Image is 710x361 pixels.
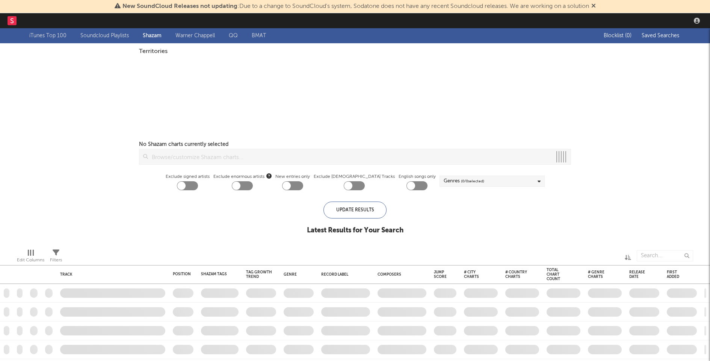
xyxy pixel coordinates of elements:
[122,3,589,9] span: : Due to a change to SoundCloud's system, Sodatone does not have any recent Soundcloud releases. ...
[604,33,631,38] span: Blocklist
[639,33,681,39] button: Saved Searches
[246,270,272,279] div: Tag Growth Trend
[29,31,66,40] a: iTunes Top 100
[399,172,436,181] label: English songs only
[266,172,272,179] button: Exclude enormous artists
[166,172,210,181] label: Exclude signed artists
[175,31,215,40] a: Warner Chappell
[307,226,403,235] div: Latest Results for Your Search
[378,272,423,277] div: Composers
[591,3,596,9] span: Dismiss
[464,270,486,279] div: # City Charts
[667,270,686,279] div: First Added
[148,149,552,164] input: Browse/customize Shazam charts...
[588,270,610,279] div: # Genre Charts
[17,246,44,268] div: Edit Columns
[139,140,228,149] div: No Shazam charts currently selected
[629,270,648,279] div: Release Date
[637,250,693,261] input: Search...
[229,31,238,40] a: QQ
[17,256,44,265] div: Edit Columns
[321,272,366,277] div: Record Label
[547,268,569,281] div: Total Chart Count
[444,177,484,186] div: Genres
[505,270,528,279] div: # Country Charts
[434,270,447,279] div: Jump Score
[122,3,237,9] span: New SoundCloud Releases not updating
[213,172,272,181] span: Exclude enormous artists
[50,246,62,268] div: Filters
[252,31,266,40] a: BMAT
[625,33,631,38] span: ( 0 )
[201,272,227,276] div: Shazam Tags
[275,172,310,181] label: New entries only
[323,202,387,218] div: Update Results
[461,177,484,186] span: ( 0 / 0 selected)
[284,272,310,277] div: Genre
[60,272,162,277] div: Track
[173,272,191,276] div: Position
[80,31,129,40] a: Soundcloud Playlists
[314,172,395,181] label: Exclude [DEMOGRAPHIC_DATA] Tracks
[139,47,571,56] div: Territories
[50,256,62,265] div: Filters
[642,33,681,38] span: Saved Searches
